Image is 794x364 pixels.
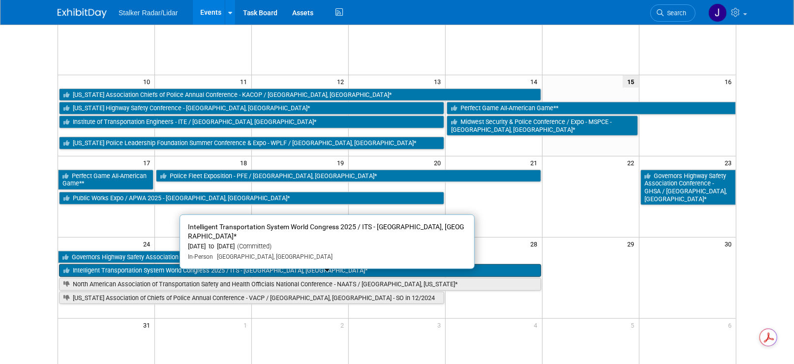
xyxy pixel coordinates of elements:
a: Search [650,4,696,22]
span: 16 [724,75,736,88]
span: 5 [630,319,639,331]
a: North American Association of Transportation Safety and Health Officials National Conference - NA... [59,278,541,291]
a: [US_STATE] Highway Safety Conference - [GEOGRAPHIC_DATA], [GEOGRAPHIC_DATA]* [59,102,444,115]
a: Midwest Security & Police Conference / Expo - MSPCE - [GEOGRAPHIC_DATA], [GEOGRAPHIC_DATA]* [447,116,638,136]
span: 4 [533,319,542,331]
span: 15 [623,75,639,88]
span: 24 [142,238,154,250]
span: 31 [142,319,154,331]
span: 22 [627,156,639,169]
a: Perfect Game All-American Game** [447,102,736,115]
a: Governors Highway Safety Association Conference - GHSA / [GEOGRAPHIC_DATA], [GEOGRAPHIC_DATA]* [641,170,736,206]
span: Stalker Radar/Lidar [119,9,178,17]
a: Intelligent Transportation System World Congress 2025 / ITS - [GEOGRAPHIC_DATA], [GEOGRAPHIC_DATA]* [59,264,541,277]
span: 29 [627,238,639,250]
img: John Kestel [708,3,727,22]
span: 20 [433,156,445,169]
a: Governors Highway Safety Association Conference - GHSA / [GEOGRAPHIC_DATA], [GEOGRAPHIC_DATA]* [58,251,444,264]
span: 19 [336,156,348,169]
span: (Committed) [235,243,272,250]
span: 1 [243,319,251,331]
span: 6 [727,319,736,331]
span: 13 [433,75,445,88]
span: 2 [339,319,348,331]
span: 11 [239,75,251,88]
span: [GEOGRAPHIC_DATA], [GEOGRAPHIC_DATA] [213,253,333,260]
span: 12 [336,75,348,88]
div: [DATE] to [DATE] [188,243,466,251]
span: Intelligent Transportation System World Congress 2025 / ITS - [GEOGRAPHIC_DATA], [GEOGRAPHIC_DATA]* [188,223,464,240]
span: 30 [724,238,736,250]
a: Perfect Game All-American Game** [58,170,153,190]
span: 28 [530,238,542,250]
span: 18 [239,156,251,169]
span: 23 [724,156,736,169]
a: Public Works Expo / APWA 2025 - [GEOGRAPHIC_DATA], [GEOGRAPHIC_DATA]* [59,192,444,205]
a: Police Fleet Exposition - PFE / [GEOGRAPHIC_DATA], [GEOGRAPHIC_DATA]* [156,170,541,182]
span: 10 [142,75,154,88]
span: 21 [530,156,542,169]
img: ExhibitDay [58,8,107,18]
a: [US_STATE] Association of Chiefs of Police Annual Conference - VACP / [GEOGRAPHIC_DATA], [GEOGRAP... [59,292,444,304]
span: Search [664,9,686,17]
span: In-Person [188,253,213,260]
span: 14 [530,75,542,88]
a: [US_STATE] Police Leadership Foundation Summer Conference & Expo - WPLF / [GEOGRAPHIC_DATA], [GEO... [59,137,444,150]
span: 17 [142,156,154,169]
a: [US_STATE] Association Chiefs of Police Annual Conference - KACOP / [GEOGRAPHIC_DATA], [GEOGRAPHI... [59,89,541,101]
a: Institute of Transportation Engineers - ITE / [GEOGRAPHIC_DATA], [GEOGRAPHIC_DATA]* [59,116,444,128]
span: 3 [436,319,445,331]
